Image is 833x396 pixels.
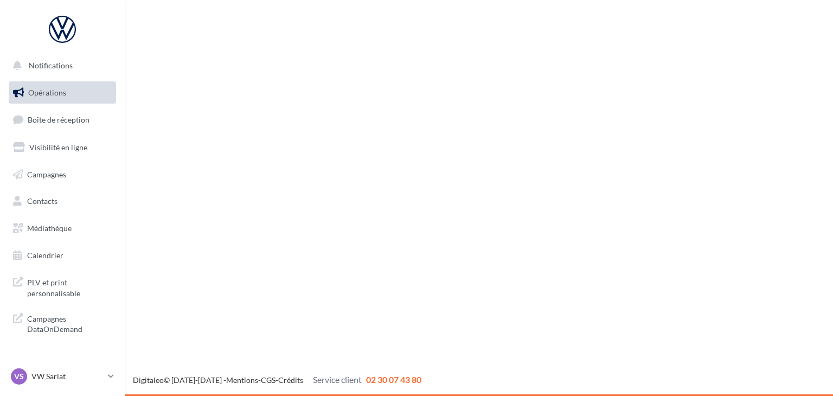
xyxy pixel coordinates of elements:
[7,163,118,186] a: Campagnes
[7,190,118,213] a: Contacts
[133,375,164,385] a: Digitaleo
[133,375,421,385] span: © [DATE]-[DATE] - - -
[29,143,87,152] span: Visibilité en ligne
[7,307,118,339] a: Campagnes DataOnDemand
[261,375,275,385] a: CGS
[31,371,104,382] p: VW Sarlat
[226,375,258,385] a: Mentions
[27,251,63,260] span: Calendrier
[28,88,66,97] span: Opérations
[7,217,118,240] a: Médiathèque
[7,81,118,104] a: Opérations
[27,223,72,233] span: Médiathèque
[7,136,118,159] a: Visibilité en ligne
[27,311,112,335] span: Campagnes DataOnDemand
[14,371,24,382] span: VS
[27,169,66,178] span: Campagnes
[278,375,303,385] a: Crédits
[313,374,362,385] span: Service client
[29,61,73,70] span: Notifications
[9,366,116,387] a: VS VW Sarlat
[27,275,112,298] span: PLV et print personnalisable
[28,115,89,124] span: Boîte de réception
[7,271,118,303] a: PLV et print personnalisable
[7,54,114,77] button: Notifications
[7,244,118,267] a: Calendrier
[7,108,118,131] a: Boîte de réception
[27,196,57,206] span: Contacts
[366,374,421,385] span: 02 30 07 43 80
